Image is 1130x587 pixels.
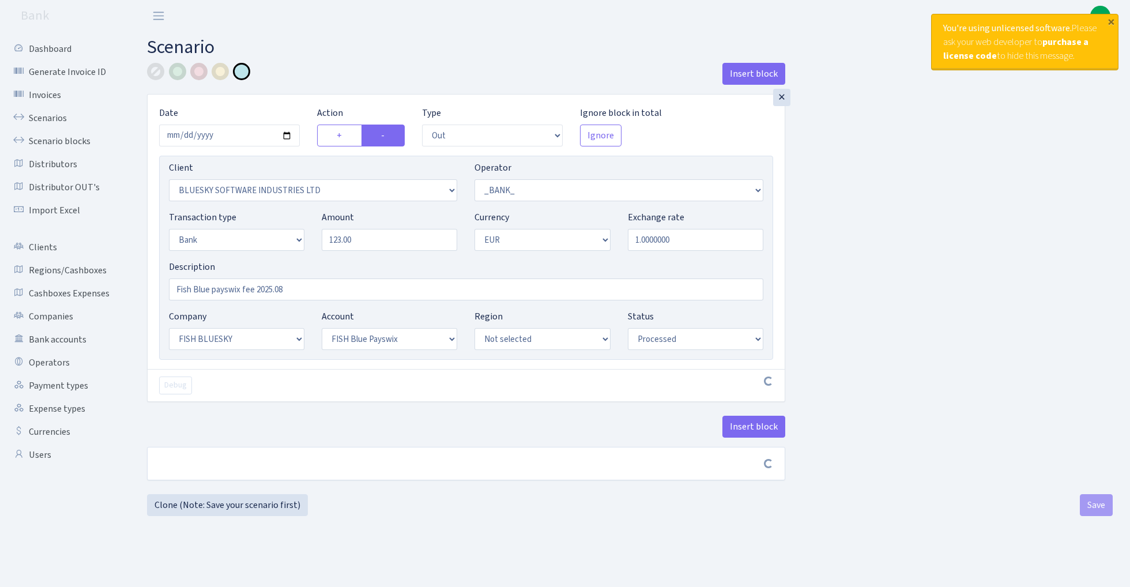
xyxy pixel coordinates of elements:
[722,416,785,438] button: Insert block
[6,176,121,199] a: Distributor OUT's
[147,34,214,61] span: Scenario
[361,125,405,146] label: -
[474,310,503,323] label: Region
[722,63,785,85] button: Insert block
[322,210,354,224] label: Amount
[943,22,1072,35] strong: You're using unlicensed software.
[1080,494,1113,516] button: Save
[1105,16,1117,27] div: ×
[169,210,236,224] label: Transaction type
[6,305,121,328] a: Companies
[628,210,684,224] label: Exchange rate
[6,84,121,107] a: Invoices
[6,374,121,397] a: Payment types
[144,6,173,25] button: Toggle navigation
[6,61,121,84] a: Generate Invoice ID
[6,153,121,176] a: Distributors
[6,328,121,351] a: Bank accounts
[932,14,1118,70] div: Please ask your web developer to to hide this message.
[6,397,121,420] a: Expense types
[6,420,121,443] a: Currencies
[474,161,511,175] label: Operator
[628,310,654,323] label: Status
[6,259,121,282] a: Regions/Cashboxes
[580,125,621,146] button: Ignore
[169,161,193,175] label: Client
[322,310,354,323] label: Account
[159,106,178,120] label: Date
[6,443,121,466] a: Users
[6,107,121,130] a: Scenarios
[580,106,662,120] label: Ignore block in total
[6,37,121,61] a: Dashboard
[147,494,308,516] a: Clone (Note: Save your scenario first)
[317,125,362,146] label: +
[6,236,121,259] a: Clients
[169,310,206,323] label: Company
[773,89,790,106] div: ×
[6,282,121,305] a: Cashboxes Expenses
[6,351,121,374] a: Operators
[6,130,121,153] a: Scenario blocks
[159,377,192,394] button: Debug
[1090,6,1110,26] a: a
[6,199,121,222] a: Import Excel
[422,106,441,120] label: Type
[474,210,509,224] label: Currency
[169,260,215,274] label: Description
[317,106,343,120] label: Action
